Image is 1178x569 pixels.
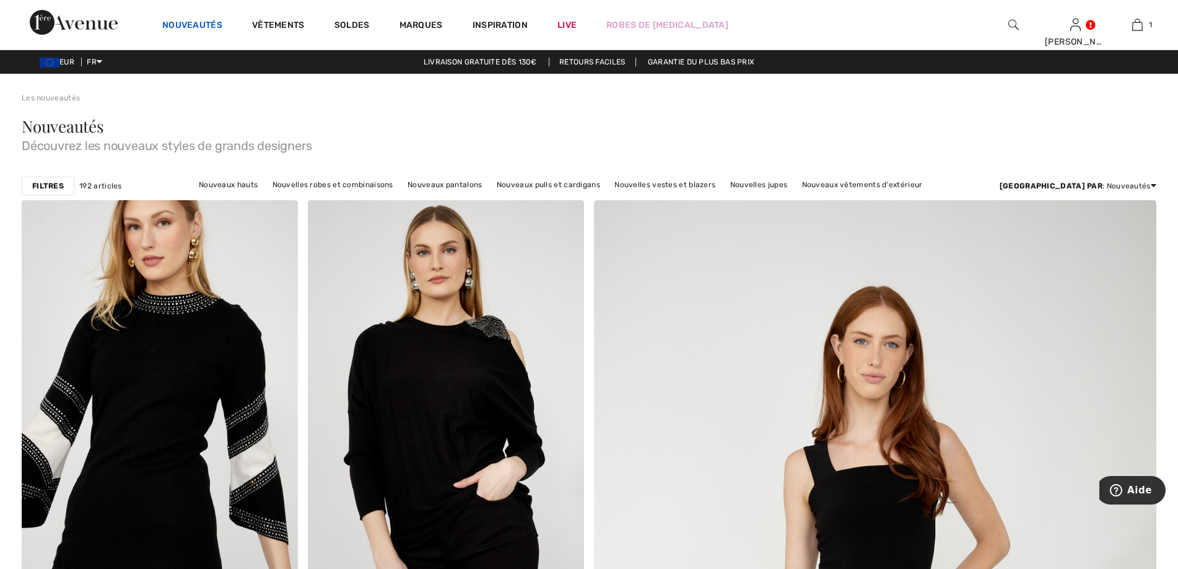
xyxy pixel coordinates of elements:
[30,10,118,35] img: 1ère Avenue
[549,58,636,66] a: Retours faciles
[414,58,547,66] a: Livraison gratuite dès 130€
[22,135,1156,152] span: Découvrez les nouveaux styles de grands designers
[40,58,79,66] span: EUR
[252,20,305,33] a: Vêtements
[1008,17,1019,32] img: recherche
[557,19,577,32] a: Live
[1099,476,1166,507] iframe: Ouvre un widget dans lequel vous pouvez trouver plus d’informations
[1000,180,1156,192] div: : Nouveautés
[87,58,102,66] span: FR
[266,177,399,193] a: Nouvelles robes et combinaisons
[491,177,606,193] a: Nouveaux pulls et cardigans
[79,180,122,192] span: 192 articles
[1000,182,1102,190] strong: [GEOGRAPHIC_DATA] par
[606,19,728,32] a: Robes de [MEDICAL_DATA]
[1070,17,1081,32] img: Mes infos
[334,20,370,33] a: Soldes
[724,177,794,193] a: Nouvelles jupes
[401,177,488,193] a: Nouveaux pantalons
[638,58,765,66] a: Garantie du plus bas prix
[162,20,222,33] a: Nouveautés
[22,115,104,137] span: Nouveautés
[32,180,64,192] strong: Filtres
[608,177,722,193] a: Nouvelles vestes et blazers
[193,177,264,193] a: Nouveaux hauts
[1045,35,1106,48] div: [PERSON_NAME]
[473,20,528,33] span: Inspiration
[40,58,59,68] img: Euro
[796,177,929,193] a: Nouveaux vêtements d'extérieur
[1070,19,1081,30] a: Se connecter
[1132,17,1143,32] img: Mon panier
[1107,17,1167,32] a: 1
[22,94,80,102] a: Les nouveautés
[399,20,443,33] a: Marques
[1149,19,1152,30] span: 1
